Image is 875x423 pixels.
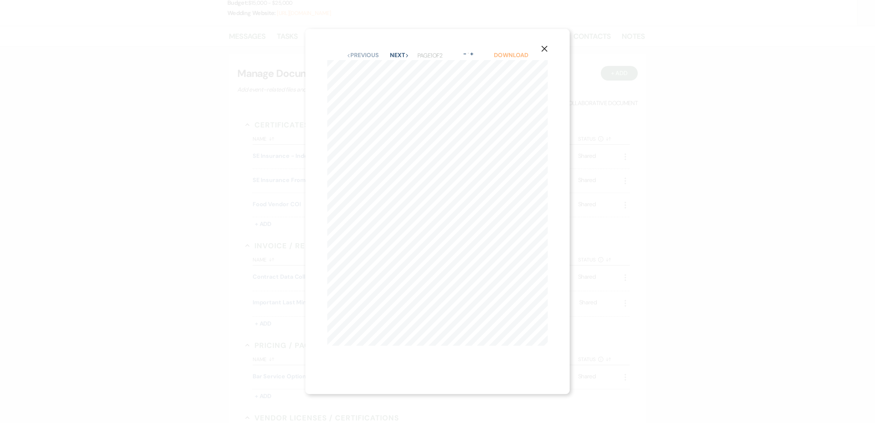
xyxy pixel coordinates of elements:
button: Next [390,52,409,58]
button: - [462,51,468,57]
button: + [469,51,474,57]
button: Previous [347,52,379,58]
p: Page 1 of 2 [417,51,443,60]
a: Download [494,51,528,59]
